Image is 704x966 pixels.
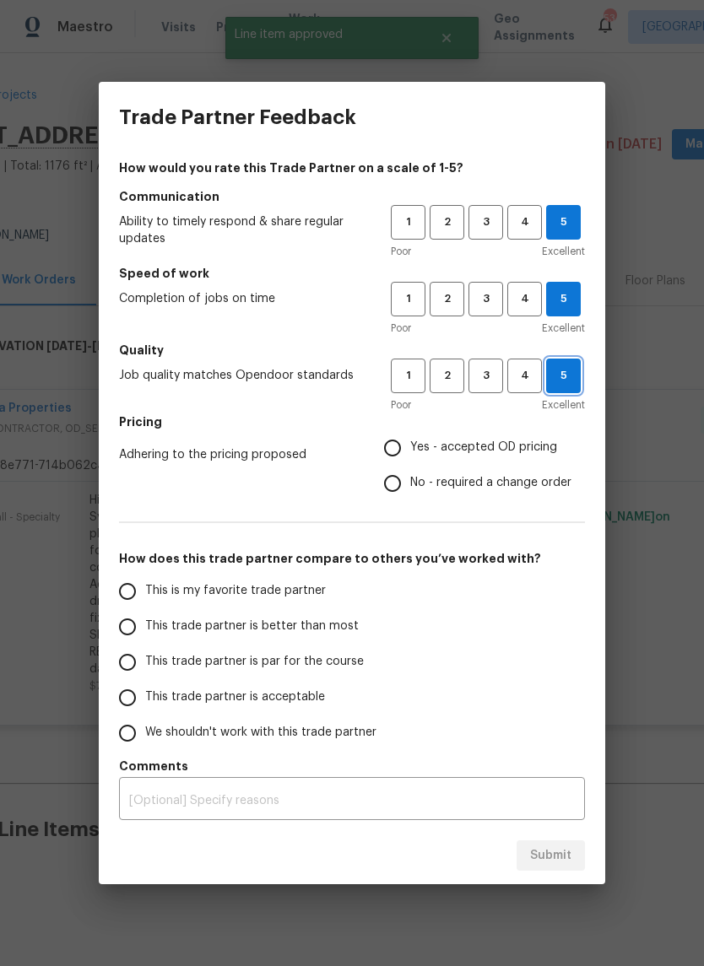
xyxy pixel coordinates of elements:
[391,282,425,316] button: 1
[119,188,585,205] h5: Communication
[145,653,364,671] span: This trade partner is par for the course
[509,366,540,386] span: 4
[119,105,356,129] h3: Trade Partner Feedback
[468,205,503,240] button: 3
[119,159,585,176] h4: How would you rate this Trade Partner on a scale of 1-5?
[410,474,571,492] span: No - required a change order
[507,205,542,240] button: 4
[145,618,359,635] span: This trade partner is better than most
[547,289,580,309] span: 5
[145,688,325,706] span: This trade partner is acceptable
[507,359,542,393] button: 4
[431,213,463,232] span: 2
[431,366,463,386] span: 2
[547,213,580,232] span: 5
[547,366,580,386] span: 5
[393,366,424,386] span: 1
[119,413,585,430] h5: Pricing
[431,289,463,309] span: 2
[119,446,357,463] span: Adhering to the pricing proposed
[542,397,585,413] span: Excellent
[410,439,557,456] span: Yes - accepted OD pricing
[391,397,411,413] span: Poor
[430,359,464,393] button: 2
[542,320,585,337] span: Excellent
[119,213,364,247] span: Ability to timely respond & share regular updates
[430,205,464,240] button: 2
[393,289,424,309] span: 1
[509,213,540,232] span: 4
[391,243,411,260] span: Poor
[430,282,464,316] button: 2
[119,550,585,567] h5: How does this trade partner compare to others you’ve worked with?
[119,265,585,282] h5: Speed of work
[470,289,501,309] span: 3
[542,243,585,260] span: Excellent
[507,282,542,316] button: 4
[468,359,503,393] button: 3
[546,282,581,316] button: 5
[468,282,503,316] button: 3
[546,205,581,240] button: 5
[393,213,424,232] span: 1
[391,205,425,240] button: 1
[145,724,376,742] span: We shouldn't work with this trade partner
[391,359,425,393] button: 1
[384,430,585,501] div: Pricing
[119,758,585,774] h5: Comments
[509,289,540,309] span: 4
[470,213,501,232] span: 3
[546,359,581,393] button: 5
[119,574,585,751] div: How does this trade partner compare to others you’ve worked with?
[119,290,364,307] span: Completion of jobs on time
[470,366,501,386] span: 3
[119,342,585,359] h5: Quality
[119,367,364,384] span: Job quality matches Opendoor standards
[391,320,411,337] span: Poor
[145,582,326,600] span: This is my favorite trade partner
